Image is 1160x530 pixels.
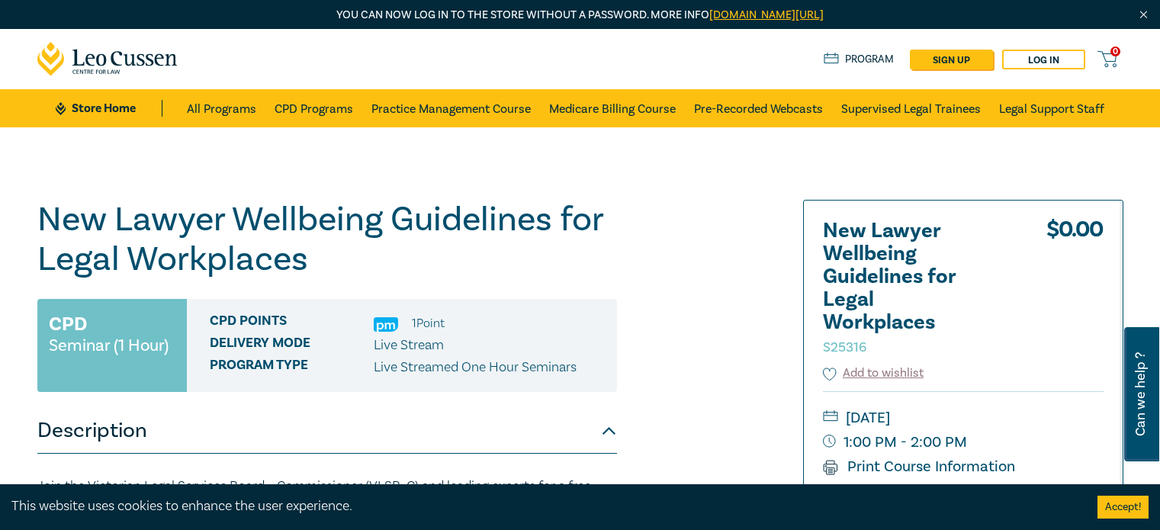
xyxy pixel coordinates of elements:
[1046,220,1104,365] div: $ 0.00
[910,50,993,69] a: sign up
[823,406,1104,430] small: [DATE]
[374,317,398,332] img: Practice Management & Business Skills
[210,358,374,377] span: Program type
[709,8,824,22] a: [DOMAIN_NAME][URL]
[1137,8,1150,21] img: Close
[1110,47,1120,56] span: 0
[823,457,1016,477] a: Print Course Information
[49,338,169,353] small: Seminar (1 Hour)
[49,310,87,338] h3: CPD
[374,336,444,354] span: Live Stream
[37,200,617,279] h1: New Lawyer Wellbeing Guidelines for Legal Workplaces
[210,336,374,355] span: Delivery Mode
[37,408,617,454] button: Description
[824,51,895,68] a: Program
[823,430,1104,455] small: 1:00 PM - 2:00 PM
[37,7,1123,24] p: You can now log in to the store without a password. More info
[275,89,353,127] a: CPD Programs
[549,89,676,127] a: Medicare Billing Course
[187,89,256,127] a: All Programs
[210,313,374,333] span: CPD Points
[11,496,1075,516] div: This website uses cookies to enhance the user experience.
[823,339,866,356] small: S25316
[1133,336,1148,452] span: Can we help ?
[823,365,924,382] button: Add to wishlist
[1097,496,1149,519] button: Accept cookies
[841,89,981,127] a: Supervised Legal Trainees
[999,89,1104,127] a: Legal Support Staff
[1002,50,1085,69] a: Log in
[371,89,531,127] a: Practice Management Course
[56,100,162,117] a: Store Home
[823,220,991,357] h2: New Lawyer Wellbeing Guidelines for Legal Workplaces
[412,313,445,333] li: 1 Point
[374,358,577,377] p: Live Streamed One Hour Seminars
[694,89,823,127] a: Pre-Recorded Webcasts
